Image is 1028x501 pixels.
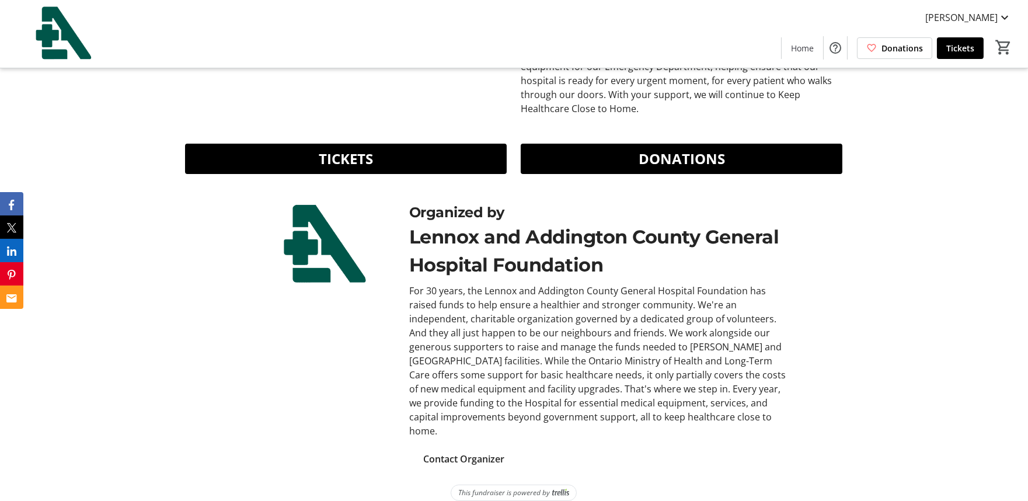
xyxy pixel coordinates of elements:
[639,148,725,169] span: Donations
[185,144,507,174] button: TICKETS
[409,284,787,438] div: For 30 years, the Lennox and Addington County General Hospital Foundation has raised funds to hel...
[857,37,932,59] a: Donations
[521,46,849,116] p: Proceeds from this year’s Gala will support the purchase of critical equipment for our Emergency ...
[791,42,814,54] span: Home
[409,223,787,279] div: Lennox and Addington County General Hospital Foundation
[319,148,373,169] span: TICKETS
[925,11,998,25] span: [PERSON_NAME]
[409,447,518,471] button: Contact Organizer
[458,488,550,498] span: This fundraiser is powered by
[916,8,1021,27] button: [PERSON_NAME]
[241,202,395,288] img: Lennox and Addington County General Hospital Foundation logo
[881,42,923,54] span: Donations
[782,37,823,59] a: Home
[993,37,1014,58] button: Cart
[552,489,569,497] img: Trellis Logo
[7,5,111,63] img: Lennox and Addington County General Hospital Foundation's Logo
[937,37,984,59] a: Tickets
[423,452,504,466] span: Contact Organizer
[824,36,847,60] button: Help
[409,202,787,223] div: Organized by
[946,42,974,54] span: Tickets
[521,144,842,174] button: Donations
